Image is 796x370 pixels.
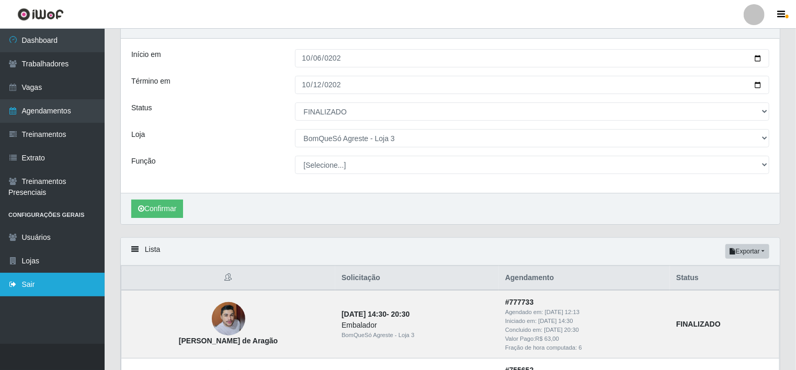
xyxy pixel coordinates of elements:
[725,244,769,259] button: Exportar
[335,266,499,291] th: Solicitação
[505,343,664,352] div: Fração de hora computada: 6
[131,76,170,87] label: Término em
[212,301,245,337] img: Giovanny Ribeiro de Aragão
[295,76,770,94] input: 00/00/0000
[342,310,386,318] time: [DATE] 14:30
[676,320,721,328] strong: FINALIZADO
[505,326,664,334] div: Concluido em:
[295,49,770,67] input: 00/00/0000
[538,318,573,324] time: [DATE] 14:30
[505,317,664,326] div: Iniciado em:
[131,102,152,113] label: Status
[179,337,278,345] strong: [PERSON_NAME] de Aragão
[505,308,664,317] div: Agendado em:
[121,238,780,265] div: Lista
[505,334,664,343] div: Valor Pago: R$ 63,00
[342,310,410,318] strong: -
[670,266,779,291] th: Status
[131,129,145,140] label: Loja
[545,309,579,315] time: [DATE] 12:13
[544,327,579,333] time: [DATE] 20:30
[17,8,64,21] img: CoreUI Logo
[131,156,156,167] label: Função
[131,49,161,60] label: Início em
[342,331,493,340] div: BomQueSó Agreste - Loja 3
[342,320,493,331] div: Embalador
[131,200,183,218] button: Confirmar
[391,310,410,318] time: 20:30
[505,298,534,306] strong: # 777733
[499,266,670,291] th: Agendamento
